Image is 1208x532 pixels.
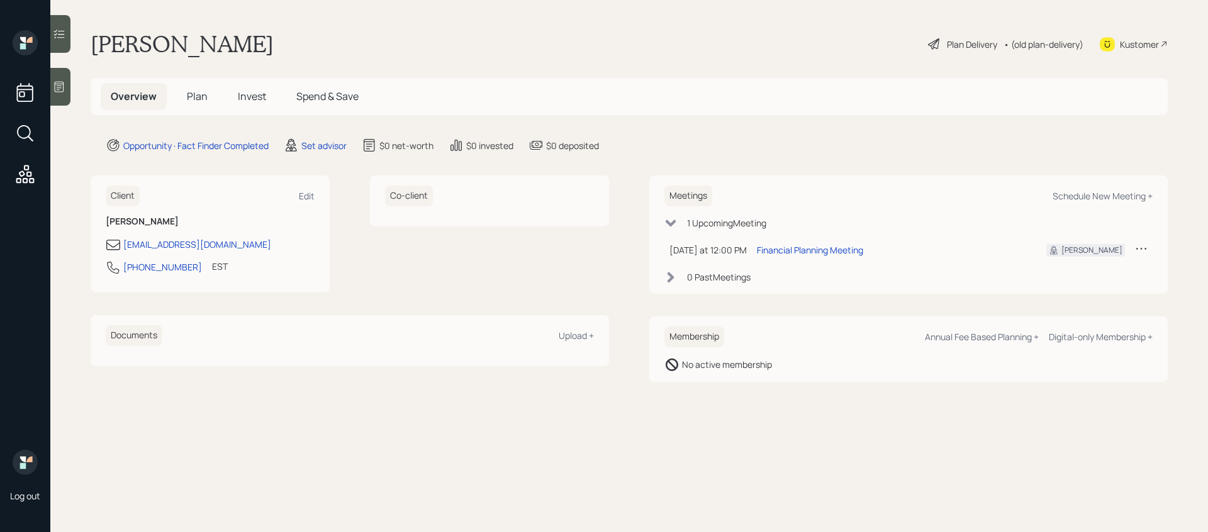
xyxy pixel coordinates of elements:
[10,490,40,502] div: Log out
[1120,38,1159,51] div: Kustomer
[299,190,315,202] div: Edit
[687,216,766,230] div: 1 Upcoming Meeting
[296,89,359,103] span: Spend & Save
[106,325,162,346] h6: Documents
[664,326,724,347] h6: Membership
[106,186,140,206] h6: Client
[379,139,433,152] div: $0 net-worth
[123,260,202,274] div: [PHONE_NUMBER]
[757,243,863,257] div: Financial Planning Meeting
[925,331,1039,343] div: Annual Fee Based Planning +
[1049,331,1153,343] div: Digital-only Membership +
[91,30,274,58] h1: [PERSON_NAME]
[947,38,997,51] div: Plan Delivery
[466,139,513,152] div: $0 invested
[301,139,347,152] div: Set advisor
[546,139,599,152] div: $0 deposited
[682,358,772,371] div: No active membership
[106,216,315,227] h6: [PERSON_NAME]
[212,260,228,273] div: EST
[187,89,208,103] span: Plan
[669,243,747,257] div: [DATE] at 12:00 PM
[238,89,266,103] span: Invest
[664,186,712,206] h6: Meetings
[111,89,157,103] span: Overview
[1053,190,1153,202] div: Schedule New Meeting +
[687,270,751,284] div: 0 Past Meeting s
[123,139,269,152] div: Opportunity · Fact Finder Completed
[13,450,38,475] img: retirable_logo.png
[1061,245,1122,256] div: [PERSON_NAME]
[1004,38,1083,51] div: • (old plan-delivery)
[385,186,433,206] h6: Co-client
[123,238,271,251] div: [EMAIL_ADDRESS][DOMAIN_NAME]
[559,330,594,341] div: Upload +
